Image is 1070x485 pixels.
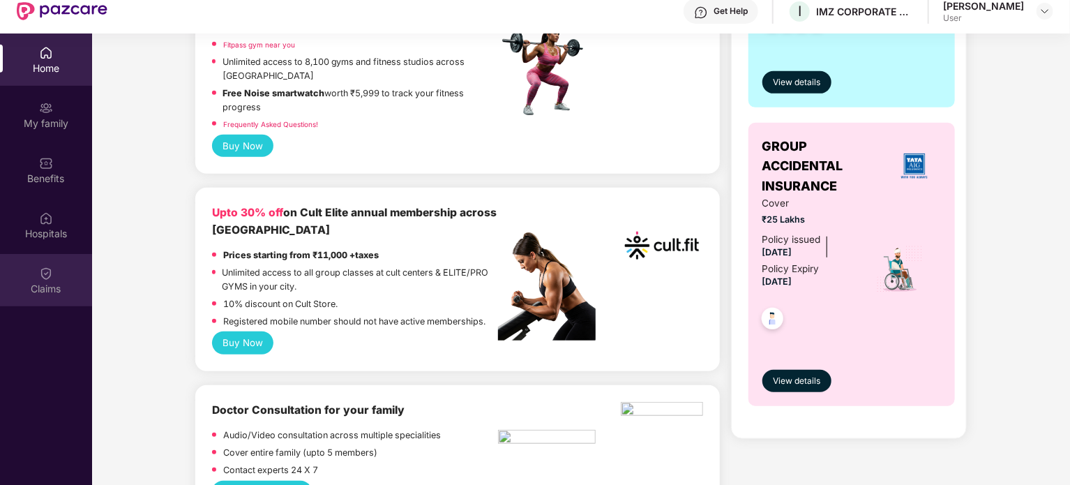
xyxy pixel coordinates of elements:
[223,250,379,260] strong: Prices starting from ₹11,000 +taxes
[223,88,325,98] strong: Free Noise smartwatch
[223,87,499,114] p: worth ₹5,999 to track your fitness progress
[943,13,1024,24] div: User
[223,446,377,460] p: Cover entire family (upto 5 members)
[223,40,295,49] a: Fitpass gym near you
[223,266,499,294] p: Unlimited access to all group classes at cult centers & ELITE/PRO GYMS in your city.
[762,262,820,276] div: Policy Expiry
[755,304,790,338] img: svg+xml;base64,PHN2ZyB4bWxucz0iaHR0cDovL3d3dy53My5vcmcvMjAwMC9zdmciIHdpZHRoPSI0OC45NDMiIGhlaWdodD...
[39,101,53,115] img: svg+xml;base64,PHN2ZyB3aWR0aD0iMjAiIGhlaWdodD0iMjAiIHZpZXdCb3g9IjAgMCAyMCAyMCIgZmlsbD0ibm9uZSIgeG...
[762,137,888,196] span: GROUP ACCIDENTAL INSURANCE
[498,430,596,448] img: pngtree-physiotherapy-physiotherapist-rehab-disability-stretching-png-image_6063262.png
[39,46,53,60] img: svg+xml;base64,PHN2ZyBpZD0iSG9tZSIgeG1sbnM9Imh0dHA6Ly93d3cudzMub3JnLzIwMDAvc3ZnIiB3aWR0aD0iMjAiIG...
[223,55,499,83] p: Unlimited access to 8,100 gyms and fitness studios across [GEOGRAPHIC_DATA]
[17,2,107,20] img: New Pazcare Logo
[773,76,820,89] span: View details
[39,267,53,281] img: svg+xml;base64,PHN2ZyBpZD0iQ2xhaW0iIHhtbG5zPSJodHRwOi8vd3d3LnczLm9yZy8yMDAwL3N2ZyIgd2lkdGg9IjIwIi...
[223,315,485,329] p: Registered mobile number should not have active memberships.
[1039,6,1050,17] img: svg+xml;base64,PHN2ZyBpZD0iRHJvcGRvd24tMzJ4MzIiIHhtbG5zPSJodHRwOi8vd3d3LnczLm9yZy8yMDAwL3N2ZyIgd2...
[896,147,933,185] img: insurerLogo
[762,370,831,392] button: View details
[212,206,283,219] b: Upto 30% off
[621,204,702,286] img: cult.png
[773,375,820,388] span: View details
[762,213,858,227] span: ₹25 Lakhs
[714,6,748,17] div: Get Help
[816,5,914,18] div: IMZ CORPORATE PRIVATE LIMITED
[762,232,821,247] div: Policy issued
[212,135,274,157] button: Buy Now
[498,22,596,119] img: fpp.png
[39,156,53,170] img: svg+xml;base64,PHN2ZyBpZD0iQmVuZWZpdHMiIHhtbG5zPSJodHRwOi8vd3d3LnczLm9yZy8yMDAwL3N2ZyIgd2lkdGg9Ij...
[762,247,792,258] span: [DATE]
[762,71,831,94] button: View details
[223,463,318,477] p: Contact experts 24 X 7
[212,206,497,237] b: on Cult Elite annual membership across [GEOGRAPHIC_DATA]
[212,403,405,417] b: Doctor Consultation for your family
[798,3,801,20] span: I
[498,232,596,341] img: pc2.png
[39,211,53,225] img: svg+xml;base64,PHN2ZyBpZD0iSG9zcGl0YWxzIiB4bWxucz0iaHR0cDovL3d3dy53My5vcmcvMjAwMC9zdmciIHdpZHRoPS...
[212,331,274,354] button: Buy Now
[223,120,318,128] a: Frequently Asked Questions!
[621,402,702,420] img: physica%20-%20Edited.png
[762,196,858,211] span: Cover
[875,245,924,294] img: icon
[223,428,441,442] p: Audio/Video consultation across multiple specialities
[762,276,792,287] span: [DATE]
[694,6,708,20] img: svg+xml;base64,PHN2ZyBpZD0iSGVscC0zMngzMiIgeG1sbnM9Imh0dHA6Ly93d3cudzMub3JnLzIwMDAvc3ZnIiB3aWR0aD...
[223,297,338,311] p: 10% discount on Cult Store.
